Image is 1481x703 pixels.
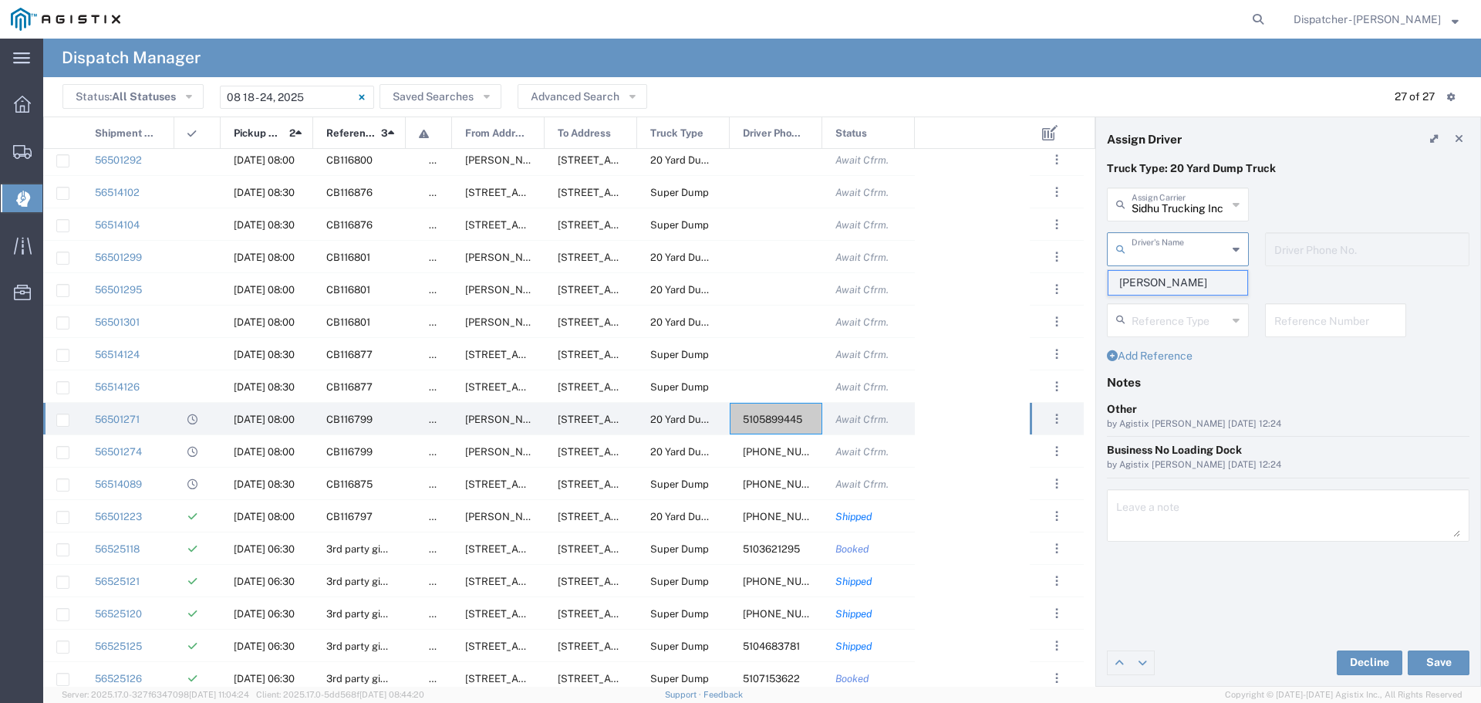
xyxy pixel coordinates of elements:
[465,187,619,198] span: 31220 Lily St, Union City, California, United States
[465,414,930,425] span: Jean Dr & Rose Way, Union City, California, United States
[465,117,528,150] span: From Address
[234,446,295,458] span: 08/20/2025, 08:00
[558,252,711,263] span: 2111 Hillcrest Ave, Antioch, California, 94509, United States
[234,673,295,684] span: 08/19/2025, 06:30
[429,252,452,263] span: false
[835,511,872,522] span: Shipped
[429,154,452,166] span: false
[835,673,869,684] span: Booked
[1055,475,1058,493] span: . . .
[650,446,745,458] span: 20 Yard Dump Truck
[465,608,619,620] span: 2111 Hillcrest Ave, Antioch, California, 94509, United States
[465,511,930,522] span: Jean Dr & Rose Way, Union City, California, United States
[326,640,415,652] span: 3rd party giveaway
[650,284,745,296] span: 20 Yard Dump Truck
[326,316,370,328] span: CB116801
[743,446,834,458] span: 510-766-8478
[558,640,711,652] span: 3020 Delta Rd, Brentwood, California, United States
[1055,539,1058,558] span: . . .
[1108,651,1131,674] a: Edit previous row
[95,414,140,425] a: 56501271
[835,154,889,166] span: Await Cfrm.
[1055,669,1058,688] span: . . .
[465,446,930,458] span: Jean Dr & Rose Way, Union City, California, United States
[112,90,176,103] span: All Statuses
[95,219,140,231] a: 56514104
[743,414,802,425] span: 5105899445
[835,284,889,296] span: Await Cfrm.
[650,381,709,393] span: Super Dump
[650,117,703,150] span: Truck Type
[558,673,711,684] span: 3020 Delta Rd, Brentwood, California, United States
[429,446,452,458] span: false
[1395,89,1435,105] div: 27 of 27
[835,219,889,231] span: Await Cfrm.
[743,608,834,620] span: 408-316-3364
[650,414,745,425] span: 20 Yard Dump Truck
[1046,570,1068,592] button: ...
[558,154,711,166] span: 2111 Hillcrest Ave, Antioch, California, 94509, United States
[558,446,711,458] span: 2111 Hillcrest Ave, Antioch, California, 94509, United States
[234,414,295,425] span: 08/20/2025, 08:00
[650,187,709,198] span: Super Dump
[95,284,142,296] a: 56501295
[95,640,142,652] a: 56525125
[189,690,249,699] span: [DATE] 11:04:24
[465,478,619,490] span: 31220 Lily St, Union City, California, United States
[650,349,709,360] span: Super Dump
[465,673,619,684] span: 2111 Hillcrest Ave, Antioch, California, 94509, United States
[1107,442,1469,458] div: Business No Loading Dock
[650,543,709,555] span: Super Dump
[429,284,452,296] span: false
[326,478,373,490] span: CB116875
[1046,311,1068,333] button: ...
[1055,150,1058,169] span: . . .
[835,316,889,328] span: Await Cfrm.
[465,543,619,555] span: 2111 Hillcrest Ave, Antioch, California, 94509, United States
[1055,313,1058,331] span: . . .
[835,414,889,425] span: Await Cfrm.
[650,576,709,587] span: Super Dump
[1107,417,1469,431] div: by Agistix [PERSON_NAME] [DATE] 12:24
[429,543,452,555] span: false
[1046,668,1068,689] button: ...
[95,511,142,522] a: 56501223
[1107,277,1469,291] h4: References
[558,284,711,296] span: 2111 Hillcrest Ave, Antioch, California, 94509, United States
[558,576,711,587] span: 3020 Delta Rd, Brentwood, California, United States
[465,381,619,393] span: 31220 Lily St, Union City, California, United States
[558,187,794,198] span: 1601 Dixon Landing Rd, Milpitas, California, 95035, United States
[234,252,295,263] span: 08/22/2025, 08:00
[558,219,794,231] span: 1601 Dixon Landing Rd, Milpitas, California, 95035, United States
[1107,132,1182,146] h4: Assign Driver
[743,511,834,522] span: 510-760-3627
[326,187,373,198] span: CB116876
[326,154,373,166] span: CB116800
[429,478,452,490] span: false
[95,117,157,150] span: Shipment No.
[234,640,295,652] span: 08/19/2025, 06:30
[743,478,834,490] span: 510-387-6602
[835,576,872,587] span: Shipped
[95,478,142,490] a: 56514089
[1046,149,1068,171] button: ...
[558,117,611,150] span: To Address
[429,608,452,620] span: false
[429,640,452,652] span: false
[326,219,373,231] span: CB116876
[465,576,619,587] span: 2111 Hillcrest Ave, Antioch, California, 94509, United States
[558,543,711,555] span: 3020 Delta Rd, Brentwood, California, United States
[1046,279,1068,300] button: ...
[429,219,452,231] span: false
[1055,637,1058,655] span: . . .
[1108,271,1247,295] span: [PERSON_NAME]
[380,84,501,109] button: Saved Searches
[429,349,452,360] span: false
[95,543,140,555] a: 56525118
[558,478,794,490] span: 1601 Dixon Landing Rd, Milpitas, California, 95035, United States
[518,84,647,109] button: Advanced Search
[1055,442,1058,461] span: . . .
[234,543,295,555] span: 08/19/2025, 06:30
[1055,280,1058,299] span: . . .
[429,381,452,393] span: false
